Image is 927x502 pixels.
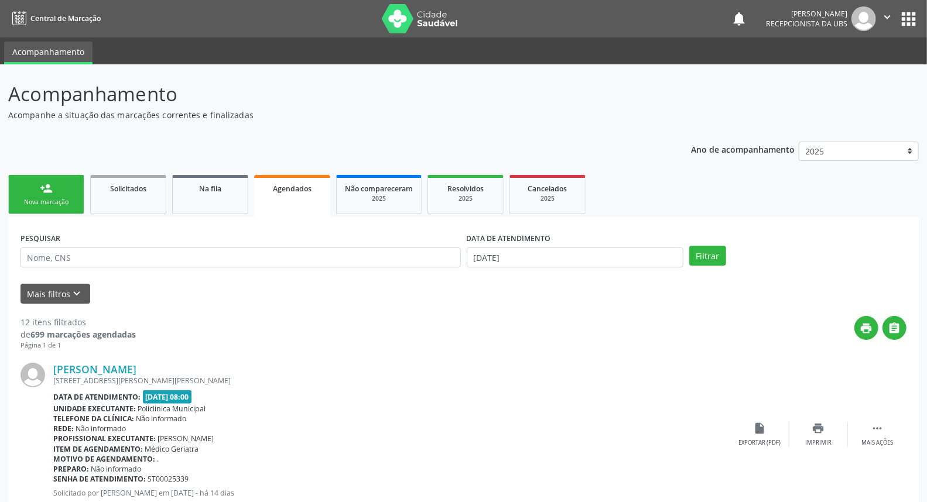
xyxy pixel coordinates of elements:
[91,464,142,474] span: Não informado
[8,9,101,28] a: Central de Marcação
[876,6,898,31] button: 
[53,424,74,434] b: Rede:
[53,414,134,424] b: Telefone da clínica:
[145,444,199,454] span: Médico Geriatra
[689,246,726,266] button: Filtrar
[20,341,136,350] div: Página 1 de 1
[76,424,126,434] span: Não informado
[447,184,484,194] span: Resolvidos
[40,182,53,195] div: person_add
[4,42,93,64] a: Acompanhamento
[854,316,878,340] button: print
[766,9,847,19] div: [PERSON_NAME]
[158,454,159,464] span: .
[739,439,781,447] div: Exportar (PDF)
[53,444,143,454] b: Item de agendamento:
[20,284,90,304] button: Mais filtroskeyboard_arrow_down
[345,184,413,194] span: Não compareceram
[53,376,731,386] div: [STREET_ADDRESS][PERSON_NAME][PERSON_NAME]
[754,422,767,435] i: insert_drive_file
[138,404,206,414] span: Policlinica Municipal
[691,142,795,156] p: Ano de acompanhamento
[53,363,136,376] a: [PERSON_NAME]
[199,184,221,194] span: Na fila
[860,322,873,335] i: print
[136,414,187,424] span: Não informado
[8,80,646,109] p: Acompanhamento
[71,287,84,300] i: keyboard_arrow_down
[17,198,76,207] div: Nova marcação
[805,439,832,447] div: Imprimir
[851,6,876,31] img: img
[53,392,141,402] b: Data de atendimento:
[766,19,847,29] span: Recepcionista da UBS
[53,488,731,498] p: Solicitado por [PERSON_NAME] em [DATE] - há 14 dias
[518,194,577,203] div: 2025
[881,11,894,23] i: 
[467,229,551,247] label: DATA DE ATENDIMENTO
[53,434,156,443] b: Profissional executante:
[888,322,901,335] i: 
[8,109,646,121] p: Acompanhe a situação das marcações correntes e finalizadas
[861,439,893,447] div: Mais ações
[898,9,919,29] button: apps
[110,184,146,194] span: Solicitados
[30,13,101,23] span: Central de Marcação
[882,316,907,340] button: 
[871,422,884,435] i: 
[273,184,312,194] span: Agendados
[53,454,155,464] b: Motivo de agendamento:
[20,247,461,267] input: Nome, CNS
[20,316,136,328] div: 12 itens filtrados
[436,194,495,203] div: 2025
[53,474,146,484] b: Senha de atendimento:
[20,229,60,247] label: PESQUISAR
[20,328,136,341] div: de
[20,363,45,387] img: img
[148,474,189,484] span: ST00025339
[528,184,567,194] span: Cancelados
[53,404,136,414] b: Unidade executante:
[812,422,825,435] i: print
[467,247,684,267] input: Selecione um intervalo
[345,194,413,203] div: 2025
[53,464,89,474] b: Preparo:
[143,390,192,404] span: [DATE] 08:00
[30,329,136,340] strong: 699 marcações agendadas
[731,11,747,27] button: notifications
[158,434,214,443] span: [PERSON_NAME]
